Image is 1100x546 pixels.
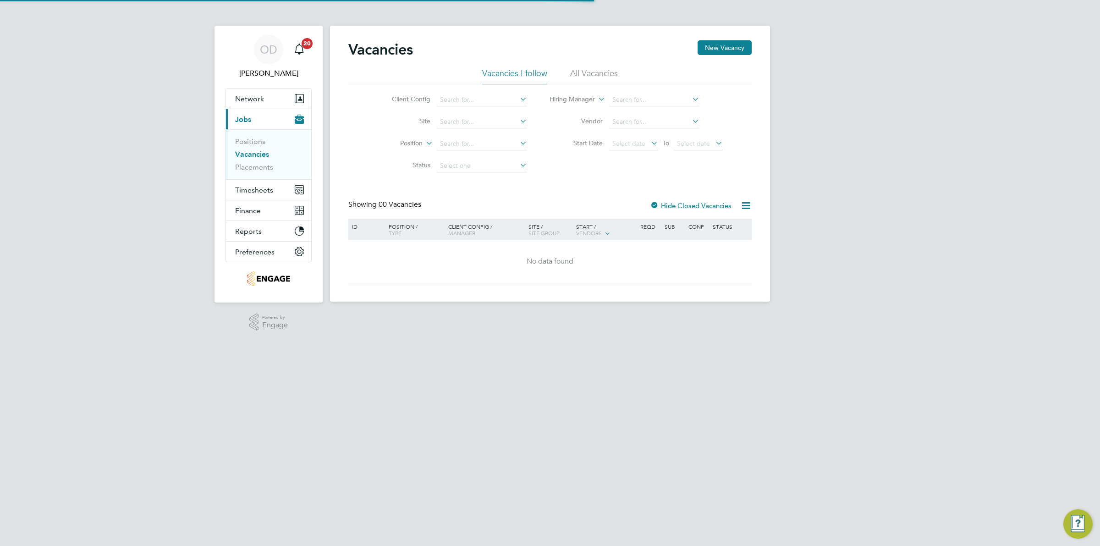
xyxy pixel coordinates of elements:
span: Vendors [576,229,602,237]
input: Search for... [437,94,527,106]
div: ID [350,219,382,234]
span: To [660,137,672,149]
div: Jobs [226,129,311,179]
input: Search for... [609,94,699,106]
span: Ollie Dart [225,68,312,79]
span: Site Group [528,229,560,237]
h2: Vacancies [348,40,413,59]
span: Network [235,94,264,103]
div: No data found [350,257,750,266]
a: 20 [290,35,308,64]
span: Jobs [235,115,251,124]
img: jambo-logo-retina.png [247,271,290,286]
span: Powered by [262,314,288,321]
span: Preferences [235,248,275,256]
div: Showing [348,200,423,210]
li: All Vacancies [570,68,618,84]
span: Type [389,229,401,237]
button: Network [226,88,311,109]
div: Start / [574,219,638,242]
label: Start Date [550,139,603,147]
a: Powered byEngage [249,314,288,331]
button: Reports [226,221,311,241]
a: Go to home page [225,271,312,286]
button: Jobs [226,109,311,129]
span: Select date [677,139,710,148]
span: Reports [235,227,262,236]
label: Status [378,161,430,169]
span: Manager [448,229,475,237]
div: Site / [526,219,574,241]
input: Search for... [437,138,527,150]
div: Client Config / [446,219,526,241]
button: Engage Resource Center [1063,509,1093,539]
a: Positions [235,137,265,146]
div: Status [710,219,750,234]
a: Placements [235,163,273,171]
label: Vendor [550,117,603,125]
label: Position [370,139,423,148]
span: Select date [612,139,645,148]
div: Reqd [638,219,662,234]
span: Engage [262,321,288,329]
label: Client Config [378,95,430,103]
li: Vacancies I follow [482,68,547,84]
input: Search for... [609,116,699,128]
input: Search for... [437,116,527,128]
button: New Vacancy [698,40,752,55]
label: Hiring Manager [542,95,595,104]
div: Conf [686,219,710,234]
button: Finance [226,200,311,221]
span: Timesheets [235,186,273,194]
a: OD[PERSON_NAME] [225,35,312,79]
button: Timesheets [226,180,311,200]
div: Sub [662,219,686,234]
a: Vacancies [235,150,269,159]
nav: Main navigation [214,26,323,303]
span: OD [260,44,277,55]
label: Site [378,117,430,125]
button: Preferences [226,242,311,262]
div: Position / [382,219,446,241]
span: 00 Vacancies [379,200,421,209]
input: Select one [437,160,527,172]
span: 20 [302,38,313,49]
label: Hide Closed Vacancies [650,201,731,210]
span: Finance [235,206,261,215]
